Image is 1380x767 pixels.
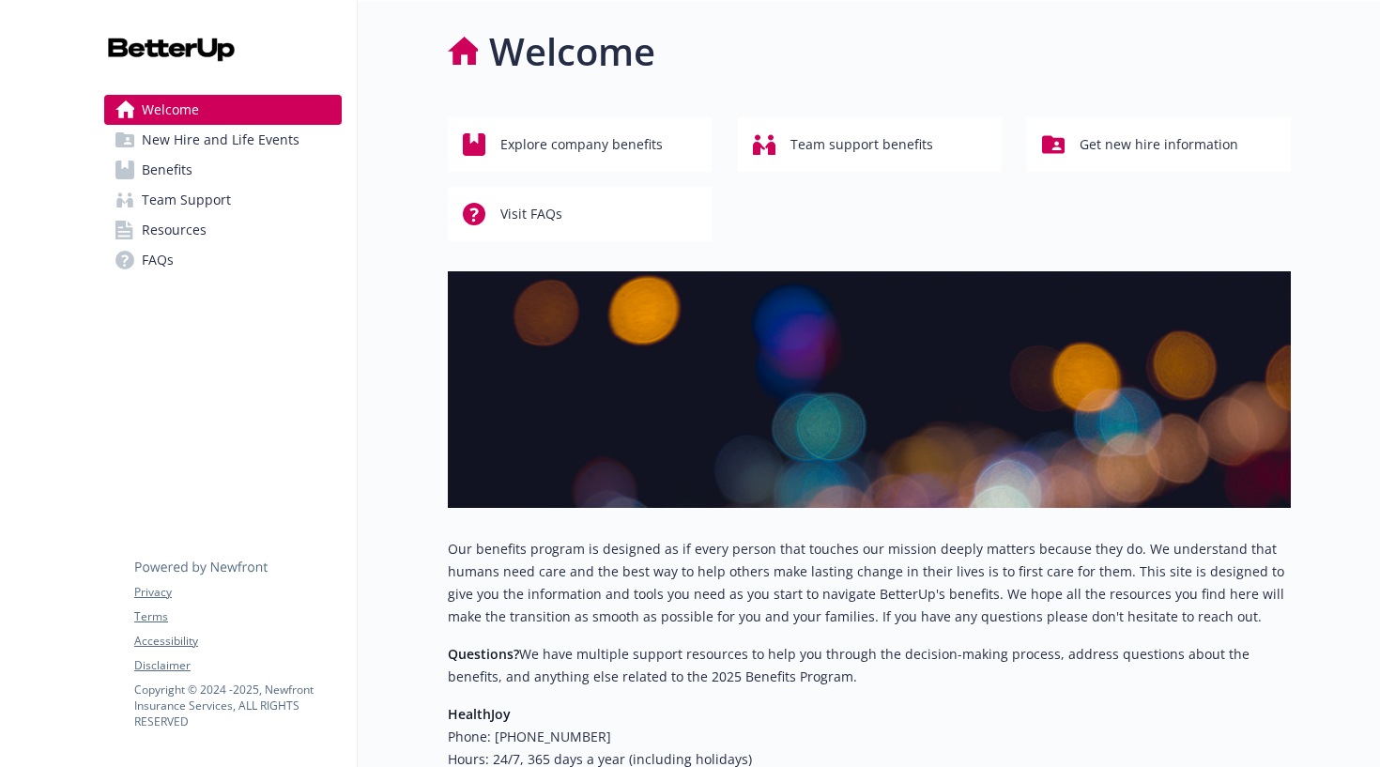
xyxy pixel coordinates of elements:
[142,185,231,215] span: Team Support
[790,127,933,162] span: Team support benefits
[134,682,341,729] p: Copyright © 2024 - 2025 , Newfront Insurance Services, ALL RIGHTS RESERVED
[738,117,1002,172] button: Team support benefits
[134,657,341,674] a: Disclaimer
[142,155,192,185] span: Benefits
[134,584,341,601] a: Privacy
[448,726,1291,748] h6: Phone: [PHONE_NUMBER]
[134,608,341,625] a: Terms
[104,125,342,155] a: New Hire and Life Events
[104,245,342,275] a: FAQs
[500,127,663,162] span: Explore company benefits
[448,271,1291,508] img: overview page banner
[448,187,712,241] button: Visit FAQs
[104,185,342,215] a: Team Support
[104,215,342,245] a: Resources
[448,645,519,663] strong: Questions?
[142,125,299,155] span: New Hire and Life Events
[104,155,342,185] a: Benefits
[134,633,341,650] a: Accessibility
[500,196,562,232] span: Visit FAQs
[448,538,1291,628] p: Our benefits program is designed as if every person that touches our mission deeply matters becau...
[448,117,712,172] button: Explore company benefits
[104,95,342,125] a: Welcome
[448,643,1291,688] p: We have multiple support resources to help you through the decision-making process, address quest...
[1027,117,1291,172] button: Get new hire information
[1080,127,1238,162] span: Get new hire information
[489,23,655,80] h1: Welcome
[142,215,207,245] span: Resources
[448,705,511,723] strong: HealthJoy
[142,95,199,125] span: Welcome
[142,245,174,275] span: FAQs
